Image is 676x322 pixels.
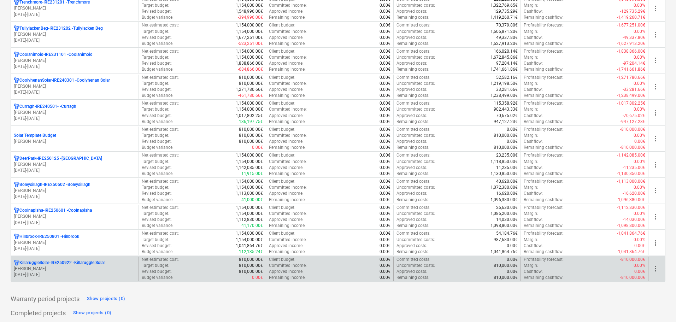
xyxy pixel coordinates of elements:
[651,134,660,143] span: more_vert
[620,145,645,151] p: -810,000.00€
[380,178,390,185] p: 0.00€
[396,2,435,8] p: Uncommitted costs :
[380,152,390,158] p: 0.00€
[269,66,306,72] p: Remaining income :
[617,152,645,158] p: -1,142,085.00€
[490,185,518,191] p: 1,072,380.00€
[269,100,295,106] p: Client budget :
[252,145,263,151] p: 0.00€
[524,2,538,8] p: Margin :
[524,100,564,106] p: Profitability forecast :
[19,260,105,266] p: KillaruggleSolar-IRE250922 - Killaruggle Solar
[14,139,136,145] p: [PERSON_NAME]
[380,48,390,54] p: 0.00€
[396,35,427,41] p: Approved costs :
[617,100,645,106] p: -1,017,802.25€
[380,165,390,171] p: 0.00€
[396,145,429,151] p: Remaining costs :
[396,165,427,171] p: Approved costs :
[494,48,518,54] p: 166,020.14€
[14,168,136,174] p: [DATE] - [DATE]
[269,48,295,54] p: Client budget :
[269,171,306,177] p: Remaining income :
[236,8,263,14] p: 1,548,996.00€
[269,93,306,99] p: Remaining income :
[14,207,136,226] div: Coolnapisha-IRE250601 -Coolnapisha[PERSON_NAME][DATE]-[DATE]
[14,240,136,246] p: [PERSON_NAME]
[14,188,136,194] p: [PERSON_NAME]
[236,48,263,54] p: 1,154,000.00€
[19,25,103,31] p: TullylackenBeg-IRE231202 - Tullylacken Beg
[396,171,429,177] p: Remaining costs :
[269,185,307,191] p: Committed income :
[380,100,390,106] p: 0.00€
[19,104,76,110] p: Curragh-IRE240501- - Curragh
[524,139,543,145] p: Cashflow :
[617,93,645,99] p: -1,238,499.00€
[142,113,172,119] p: Revised budget :
[494,106,518,112] p: 902,443.33€
[524,106,538,112] p: Margin :
[14,77,136,95] div: CoolyhenanSolar-IRE240301 -Coolyhenan Solar[PERSON_NAME][DATE]-[DATE]
[396,159,435,165] p: Uncommitted costs :
[269,8,304,14] p: Approved income :
[634,139,645,145] p: 0.00€
[142,81,169,87] p: Target budget :
[14,207,19,213] div: Project has multi currencies enabled
[380,133,390,139] p: 0.00€
[524,145,564,151] p: Remaining cashflow :
[617,48,645,54] p: -1,838,866.00€
[524,22,564,28] p: Profitability forecast :
[490,93,518,99] p: 1,238,499.00€
[380,119,390,125] p: 0.00€
[396,14,429,21] p: Remaining costs :
[623,60,645,66] p: -97,204.14€
[269,60,304,66] p: Approved income :
[396,178,430,185] p: Committed costs :
[380,66,390,72] p: 0.00€
[14,116,136,122] p: [DATE] - [DATE]
[73,309,111,317] div: Show projects (0)
[236,113,263,119] p: 1,017,802.25€
[269,14,306,21] p: Remaining income :
[142,41,174,47] p: Budget variance :
[14,266,136,272] p: [PERSON_NAME]
[524,159,538,165] p: Margin :
[623,87,645,93] p: -33,281.66€
[634,159,645,165] p: 0.00%
[236,60,263,66] p: 1,838,866.00€
[617,14,645,21] p: -1,419,260.71€
[19,182,90,188] p: Boleysillagh-IRE250502 - Boleysillagh
[396,93,429,99] p: Remaining costs :
[380,75,390,81] p: 0.00€
[142,159,169,165] p: Target budget :
[490,81,518,87] p: 1,219,198.50€
[634,2,645,8] p: 0.00%
[380,8,390,14] p: 0.00€
[269,178,295,185] p: Client budget :
[507,139,518,145] p: 0.00€
[494,133,518,139] p: 810,000.00€
[396,113,427,119] p: Approved costs :
[269,2,307,8] p: Committed income :
[239,139,263,145] p: 810,000.00€
[238,93,263,99] p: -461,780.66€
[380,60,390,66] p: 0.00€
[142,152,179,158] p: Net estimated cost :
[490,66,518,72] p: 1,741,661.86€
[14,104,136,122] div: Curragh-IRE240501- -Curragh[PERSON_NAME][DATE]-[DATE]
[236,2,263,8] p: 1,154,000.00€
[14,260,19,266] div: Project has multi currencies enabled
[14,31,136,37] p: [PERSON_NAME]
[496,75,518,81] p: 52,582.16€
[651,264,660,273] span: more_vert
[142,2,169,8] p: Target budget :
[142,35,172,41] p: Revised budget :
[142,127,179,133] p: Net estimated cost :
[142,171,174,177] p: Budget variance :
[651,109,660,117] span: more_vert
[142,145,174,151] p: Budget variance :
[490,14,518,21] p: 1,419,260.71€
[269,113,304,119] p: Approved income :
[269,152,295,158] p: Client budget :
